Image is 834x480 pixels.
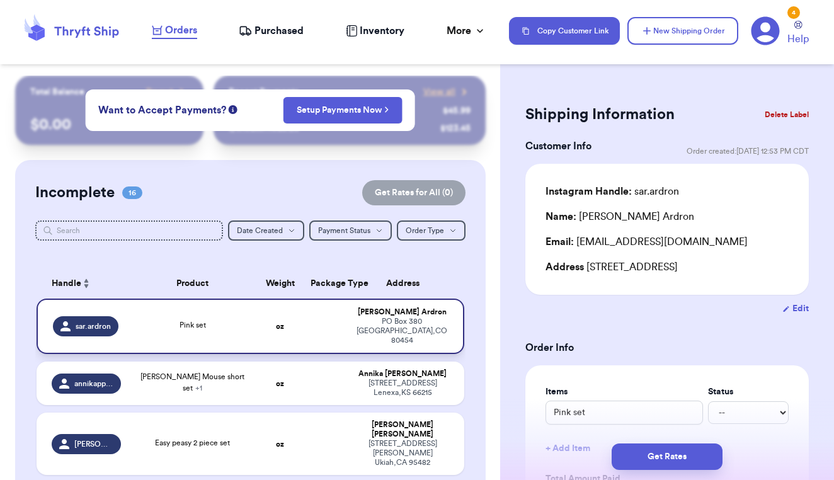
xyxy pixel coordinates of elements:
span: Orders [165,23,197,38]
strong: oz [276,380,284,387]
a: Payout [146,86,188,98]
div: PO Box 380 [GEOGRAPHIC_DATA] , CO 80454 [357,317,448,345]
a: 4 [751,16,780,45]
span: Payment Status [318,227,370,234]
div: More [447,23,486,38]
th: Address [349,268,464,299]
a: Orders [152,23,197,39]
span: View all [423,86,455,98]
button: Sort ascending [81,276,91,291]
div: [PERSON_NAME] [PERSON_NAME] [357,420,449,439]
button: Copy Customer Link [509,17,620,45]
span: sar.ardron [76,321,111,331]
span: Date Created [237,227,283,234]
button: Payment Status [309,220,392,241]
span: Name: [546,212,576,222]
p: Recent Payments [229,86,299,98]
span: Handle [52,277,81,290]
h3: Customer Info [525,139,591,154]
div: [STREET_ADDRESS] [546,260,789,275]
span: Pink set [180,321,206,329]
div: $ 123.45 [440,122,471,135]
div: sar.ardron [546,184,679,199]
span: Purchased [254,23,304,38]
h2: Incomplete [35,183,115,203]
button: Date Created [228,220,304,241]
strong: oz [276,440,284,448]
h2: Shipping Information [525,105,675,125]
span: Help [787,31,809,47]
span: Order Type [406,227,444,234]
h3: Order Info [525,340,809,355]
input: Search [35,220,223,241]
div: 4 [787,6,800,19]
th: Product [129,268,257,299]
span: Instagram Handle: [546,186,632,197]
div: $ 45.99 [443,105,471,117]
label: Items [546,386,703,398]
th: Package Type [303,268,349,299]
span: 16 [122,186,142,199]
button: Edit [782,302,809,315]
span: Address [546,262,584,272]
a: View all [423,86,471,98]
div: Annika [PERSON_NAME] [357,369,449,379]
span: Email: [546,237,574,247]
a: Purchased [239,23,304,38]
div: [EMAIL_ADDRESS][DOMAIN_NAME] [546,234,789,249]
a: Help [787,21,809,47]
span: annikappollard [74,379,113,389]
button: Get Rates [612,443,723,470]
div: [STREET_ADDRESS] Lenexa , KS 66215 [357,379,449,397]
span: + 1 [195,384,202,392]
button: Delete Label [760,101,814,129]
span: [PERSON_NAME] Mouse short set [140,373,244,392]
div: [PERSON_NAME] Ardron [546,209,694,224]
label: Status [708,386,789,398]
p: Total Balance [30,86,84,98]
button: Setup Payments Now [283,97,403,123]
button: Get Rates for All (0) [362,180,466,205]
span: Payout [146,86,173,98]
span: Order created: [DATE] 12:53 PM CDT [687,146,809,156]
button: Order Type [397,220,466,241]
strong: oz [276,323,284,330]
th: Weight [257,268,303,299]
div: [PERSON_NAME] Ardron [357,307,448,317]
a: Setup Payments Now [297,104,389,117]
span: Inventory [360,23,404,38]
button: New Shipping Order [627,17,738,45]
div: [STREET_ADDRESS][PERSON_NAME] Ukiah , CA 95482 [357,439,449,467]
span: Want to Accept Payments? [98,103,226,118]
span: Easy peasy 2 piece set [155,439,230,447]
span: [PERSON_NAME].albritton_ [74,439,113,449]
a: Inventory [346,23,404,38]
p: $ 0.00 [30,115,188,135]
